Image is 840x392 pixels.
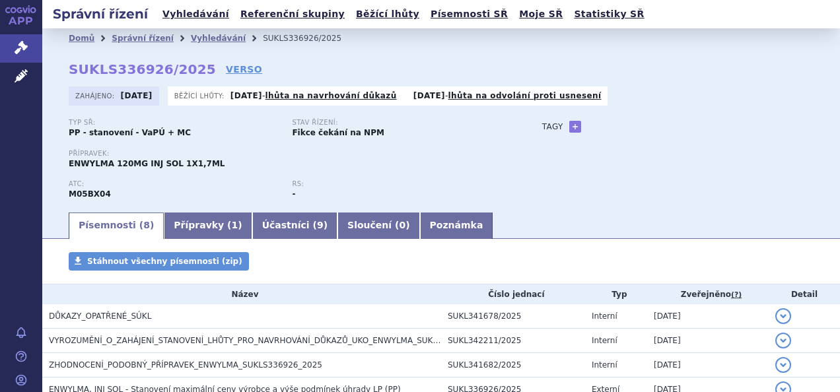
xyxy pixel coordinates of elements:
th: Název [42,284,441,304]
strong: [DATE] [121,91,153,100]
h2: Správní řízení [42,5,158,23]
li: SUKLS336926/2025 [263,28,359,48]
a: Poznámka [420,212,493,239]
abbr: (?) [731,290,742,300]
strong: DENOSUMAB [69,189,111,199]
span: Interní [592,311,617,321]
span: 9 [317,220,324,230]
span: 1 [232,220,238,230]
a: lhůta na odvolání proti usnesení [448,91,602,100]
a: VERSO [226,63,262,76]
span: Zahájeno: [75,90,117,101]
a: Písemnosti (8) [69,212,164,239]
button: detail [775,333,791,348]
a: Vyhledávání [191,34,246,43]
span: Stáhnout všechny písemnosti (zip) [87,257,242,266]
a: Přípravky (1) [164,212,252,239]
th: Detail [769,284,840,304]
strong: PP - stanovení - VaPÚ + MC [69,128,191,137]
span: Interní [592,360,617,370]
td: [DATE] [647,329,769,353]
p: Typ SŘ: [69,119,279,127]
p: - [230,90,397,101]
span: Interní [592,336,617,345]
button: detail [775,357,791,373]
span: 0 [399,220,405,230]
span: Běžící lhůty: [174,90,227,101]
td: SUKL342211/2025 [441,329,585,353]
td: [DATE] [647,304,769,329]
td: [DATE] [647,353,769,377]
strong: SUKLS336926/2025 [69,61,216,77]
a: Vyhledávání [158,5,233,23]
a: Moje SŘ [515,5,567,23]
a: Běžící lhůty [352,5,423,23]
th: Zveřejněno [647,284,769,304]
p: RS: [292,180,502,188]
a: + [569,121,581,133]
a: Stáhnout všechny písemnosti (zip) [69,252,249,271]
a: Referenční skupiny [236,5,349,23]
a: Písemnosti SŘ [427,5,512,23]
td: SUKL341678/2025 [441,304,585,329]
strong: [DATE] [413,91,445,100]
a: Účastníci (9) [252,212,337,239]
span: DŮKAZY_OPATŘENÉ_SÚKL [49,311,151,321]
a: lhůta na navrhování důkazů [265,91,397,100]
span: ZHODNOCENÍ_PODOBNÝ_PŘÍPRAVEK_ENWYLMA_SUKLS336926_2025 [49,360,322,370]
button: detail [775,308,791,324]
strong: Fikce čekání na NPM [292,128,384,137]
strong: - [292,189,295,199]
a: Domů [69,34,94,43]
a: Sloučení (0) [337,212,419,239]
a: Statistiky SŘ [570,5,648,23]
p: Přípravek: [69,150,516,158]
span: ENWYLMA 120MG INJ SOL 1X1,7ML [69,159,225,168]
th: Typ [585,284,647,304]
a: Správní řízení [112,34,174,43]
p: - [413,90,602,101]
h3: Tagy [542,119,563,135]
p: Stav řízení: [292,119,502,127]
strong: [DATE] [230,91,262,100]
span: 8 [143,220,150,230]
th: Číslo jednací [441,284,585,304]
p: ATC: [69,180,279,188]
span: VYROZUMĚNÍ_O_ZAHÁJENÍ_STANOVENÍ_LHŮTY_PRO_NAVRHOVÁNÍ_DŮKAZŮ_UKO_ENWYLMA_SUKLS336926_2025 [49,336,497,345]
td: SUKL341682/2025 [441,353,585,377]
